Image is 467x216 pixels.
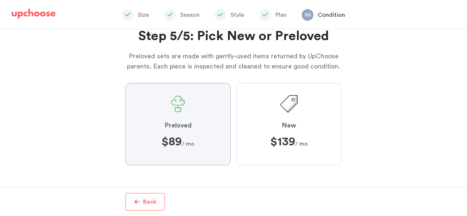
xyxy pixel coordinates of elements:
[270,136,295,148] strong: $139
[162,136,194,148] span: / mo
[126,193,165,211] button: Back
[180,11,200,19] p: Season
[318,11,345,19] p: Condition
[12,9,55,19] img: UpChoose
[143,197,157,206] p: Back
[275,11,287,19] p: Plan
[165,121,192,130] span: Preloved
[270,136,308,148] span: / mo
[282,121,296,130] span: New
[302,9,313,21] span: 05
[126,51,341,71] p: Preloved sets are made with gently-used items returned by UpChoose parents. Each piece is inspect...
[162,136,182,148] strong: $89
[126,28,341,45] h2: Step 5/5: Pick New or Preloved
[12,9,55,22] a: UpChoose
[138,11,149,19] p: Size
[231,11,244,19] p: Style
